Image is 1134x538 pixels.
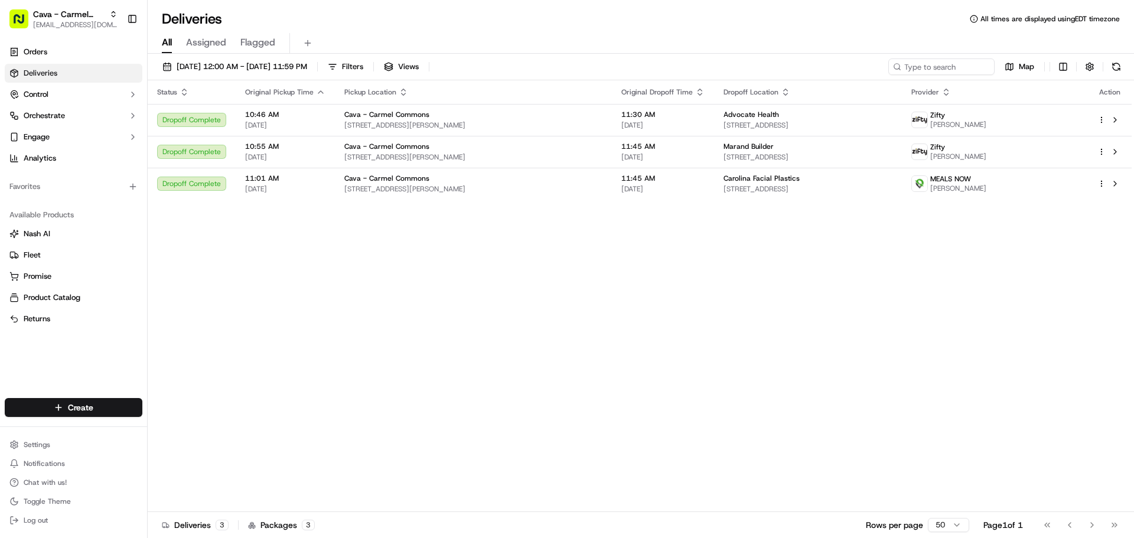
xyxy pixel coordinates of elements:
a: Orders [5,43,142,61]
img: zifty-logo-trans-sq.png [912,112,927,128]
span: Notifications [24,459,65,468]
span: Chat with us! [24,478,67,487]
span: Promise [24,271,51,282]
a: Returns [9,314,138,324]
span: 10:55 AM [245,142,325,151]
span: Zifty [930,110,945,120]
button: Fleet [5,246,142,265]
button: Control [5,85,142,104]
div: Deliveries [162,519,229,531]
button: Returns [5,309,142,328]
span: Create [68,402,93,413]
a: Promise [9,271,138,282]
button: Promise [5,267,142,286]
p: Rows per page [866,519,923,531]
span: Dropoff Location [724,87,778,97]
span: [DATE] [245,152,325,162]
button: Cava - Carmel Commons [33,8,105,20]
span: Cava - Carmel Commons [344,142,429,151]
div: 3 [302,520,315,530]
img: zifty-logo-trans-sq.png [912,144,927,159]
img: melas_now_logo.png [912,176,927,191]
button: Filters [322,58,369,75]
span: Toggle Theme [24,497,71,506]
span: Marand Builder [724,142,774,151]
span: [DATE] [621,152,705,162]
a: Deliveries [5,64,142,83]
button: Settings [5,436,142,453]
button: Orchestrate [5,106,142,125]
span: Fleet [24,250,41,260]
span: Status [157,87,177,97]
span: Cava - Carmel Commons [344,174,429,183]
span: Cava - Carmel Commons [344,110,429,119]
span: Control [24,89,48,100]
span: [DATE] [245,184,325,194]
span: [STREET_ADDRESS] [724,120,893,130]
span: [STREET_ADDRESS][PERSON_NAME] [344,120,602,130]
span: Settings [24,440,50,449]
span: [PERSON_NAME] [930,184,986,193]
span: [DATE] [621,120,705,130]
div: Available Products [5,206,142,224]
span: Orders [24,47,47,57]
button: Log out [5,512,142,529]
span: [DATE] [245,120,325,130]
a: Product Catalog [9,292,138,303]
span: 11:30 AM [621,110,705,119]
span: All times are displayed using EDT timezone [980,14,1120,24]
span: Pickup Location [344,87,396,97]
span: MEALS NOW [930,174,971,184]
a: Analytics [5,149,142,168]
div: Page 1 of 1 [983,519,1023,531]
span: 11:45 AM [621,174,705,183]
span: Views [398,61,419,72]
span: Orchestrate [24,110,65,121]
button: Chat with us! [5,474,142,491]
button: Refresh [1108,58,1125,75]
button: Create [5,398,142,417]
div: 3 [216,520,229,530]
span: Assigned [186,35,226,50]
span: Engage [24,132,50,142]
button: Toggle Theme [5,493,142,510]
span: Flagged [240,35,275,50]
span: [PERSON_NAME] [930,120,986,129]
span: Nash AI [24,229,50,239]
span: Carolina Facial Plastics [724,174,800,183]
a: Nash AI [9,229,138,239]
span: [DATE] 12:00 AM - [DATE] 11:59 PM [177,61,307,72]
button: Product Catalog [5,288,142,307]
span: Analytics [24,153,56,164]
span: [PERSON_NAME] [930,152,986,161]
button: Views [379,58,424,75]
div: Action [1097,87,1122,97]
span: Original Pickup Time [245,87,314,97]
button: Map [999,58,1039,75]
button: [DATE] 12:00 AM - [DATE] 11:59 PM [157,58,312,75]
span: [STREET_ADDRESS][PERSON_NAME] [344,152,602,162]
span: [STREET_ADDRESS][PERSON_NAME] [344,184,602,194]
button: Notifications [5,455,142,472]
span: Deliveries [24,68,57,79]
span: Zifty [930,142,945,152]
button: [EMAIL_ADDRESS][DOMAIN_NAME] [33,20,118,30]
span: Log out [24,516,48,525]
span: 10:46 AM [245,110,325,119]
div: Packages [248,519,315,531]
span: Product Catalog [24,292,80,303]
span: Map [1019,61,1034,72]
span: 11:45 AM [621,142,705,151]
a: Fleet [9,250,138,260]
span: Filters [342,61,363,72]
button: Engage [5,128,142,146]
span: Advocate Health [724,110,779,119]
input: Type to search [888,58,995,75]
span: [DATE] [621,184,705,194]
span: Original Dropoff Time [621,87,693,97]
span: Returns [24,314,50,324]
span: All [162,35,172,50]
span: [STREET_ADDRESS] [724,184,893,194]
